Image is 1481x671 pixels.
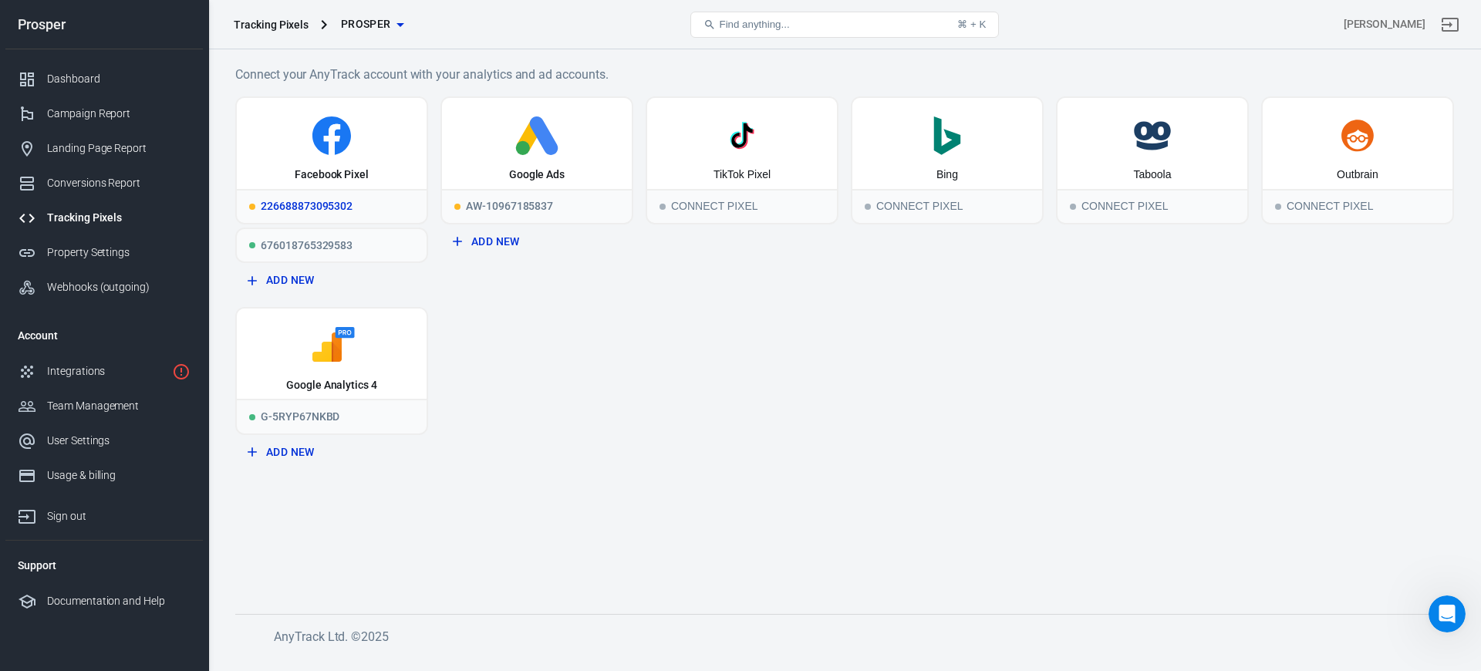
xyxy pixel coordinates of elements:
div: Landing Page Report [47,140,191,157]
div: Integrations [47,363,166,379]
span: Find anything... [719,19,789,30]
div: Outbrain [1337,167,1378,183]
button: TaboolaConnect PixelConnect Pixel [1056,96,1249,224]
div: Connect Pixel [1058,189,1247,223]
div: G-5RYP67NKBD [237,399,427,433]
div: Facebook Pixel [295,167,369,183]
div: Tracking Pixels [47,210,191,226]
span: Unhealthy [454,204,460,210]
div: TikTok Pixel [714,167,771,183]
button: Prosper [333,10,410,39]
div: Bing [936,167,958,183]
div: User Settings [47,433,191,449]
a: User Settings [5,423,203,458]
a: Facebook PixelUnhealthy226688873095302 [235,96,428,224]
iframe: Intercom live chat [1429,595,1466,632]
a: Landing Page Report [5,131,203,166]
div: Google Ads [509,167,565,183]
svg: 2 networks not verified yet [172,362,191,381]
a: Property Settings [5,235,203,270]
button: OutbrainConnect PixelConnect Pixel [1261,96,1454,224]
button: Add New [447,228,627,256]
span: Connect Pixel [1070,204,1076,210]
a: Tracking Pixels [5,201,203,235]
div: Prosper [5,18,203,32]
a: Campaign Report [5,96,203,131]
a: Team Management [5,389,203,423]
div: Campaign Report [47,106,191,122]
div: Account id: gSPiEqqR [1344,16,1425,32]
div: Team Management [47,398,191,414]
li: Account [5,317,203,354]
span: Connect Pixel [660,204,666,210]
div: Property Settings [47,244,191,261]
a: Running676018765329583 [235,228,428,263]
span: Connect Pixel [865,204,871,210]
div: Connect Pixel [1263,189,1452,223]
span: Running [249,242,255,248]
h6: Connect your AnyTrack account with your analytics and ad accounts. [235,65,1454,84]
a: Dashboard [5,62,203,96]
div: 226688873095302 [237,189,427,223]
div: Webhooks (outgoing) [47,279,191,295]
h6: AnyTrack Ltd. © 2025 [274,627,1431,646]
a: Integrations [5,354,203,389]
div: Tracking Pixels [234,17,309,32]
button: BingConnect PixelConnect Pixel [851,96,1044,224]
div: 676018765329583 [237,229,427,261]
div: Documentation and Help [47,593,191,609]
div: Connect Pixel [647,189,837,223]
a: Webhooks (outgoing) [5,270,203,305]
div: Connect Pixel [852,189,1042,223]
div: Sign out [47,508,191,524]
button: Add New [241,266,422,295]
li: Support [5,547,203,584]
a: Usage & billing [5,458,203,493]
span: Unhealthy [249,204,255,210]
button: Add New [241,438,422,467]
div: ⌘ + K [957,19,986,30]
div: Usage & billing [47,467,191,484]
a: Google Analytics 4RunningG-5RYP67NKBD [235,307,428,435]
button: TikTok PixelConnect PixelConnect Pixel [646,96,838,224]
div: Conversions Report [47,175,191,191]
div: Dashboard [47,71,191,87]
a: Google AdsUnhealthyAW-10967185837 [440,96,633,224]
a: Sign out [5,493,203,534]
a: Sign out [1432,6,1469,43]
div: AW-10967185837 [442,189,632,223]
div: Taboola [1133,167,1171,183]
span: Prosper [341,15,391,34]
span: Connect Pixel [1275,204,1281,210]
div: Google Analytics 4 [286,378,377,393]
span: Running [249,414,255,420]
a: Conversions Report [5,166,203,201]
button: Find anything...⌘ + K [690,12,999,38]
